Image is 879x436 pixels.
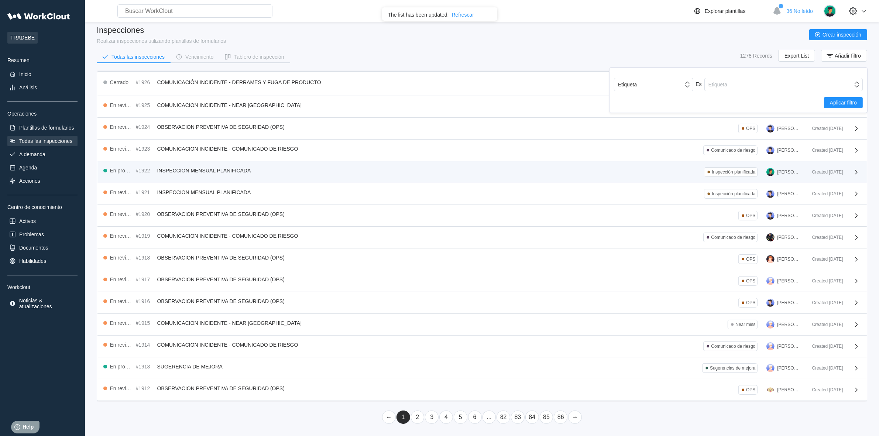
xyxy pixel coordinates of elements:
a: Page 6 [468,411,482,424]
div: En revisión [110,146,133,152]
div: [PERSON_NAME] [777,169,800,175]
div: En revisión [110,102,133,108]
span: Añadir filtro [835,53,861,58]
div: OPS [746,387,755,392]
div: #1919 [136,233,154,239]
div: [PERSON_NAME] [777,365,800,371]
a: En revisión#1912OBSERVACION PREVENTIVA DE SEGURIDAD (OPS)OPS[PERSON_NAME]Created [DATE] [97,379,867,401]
a: Todas las inspecciones [7,136,78,146]
span: OBSERVACION PREVENTIVA DE SEGURIDAD (OPS) [157,255,285,261]
a: En progreso#1922INSPECCION MENSUAL PLANIFICADAInspección planificada[PERSON_NAME]Created [DATE] [97,161,867,183]
span: INSPECCION MENSUAL PLANIFICADA [157,189,251,195]
img: user-3.png [766,320,775,329]
div: Inicio [19,71,31,77]
button: Export List [778,50,815,62]
div: [PERSON_NAME] [777,344,800,349]
a: Page 84 [525,411,539,424]
div: Refrescar [452,12,474,18]
a: Habilidades [7,256,78,266]
span: Crear inspección [823,32,861,37]
div: Created [DATE] [806,387,843,392]
a: En revisión#1919COMUNICACION INCIDENTE - COMUNICADO DE RIESGOComunicado de riesgo[PERSON_NAME]Cre... [97,227,867,248]
div: OPS [746,213,755,218]
div: #1926 [136,79,154,85]
div: Comunicado de riesgo [711,344,755,349]
div: Agenda [19,165,37,171]
div: [PERSON_NAME] [777,126,800,131]
div: En progreso [110,364,133,370]
a: En revisión#1917OBSERVACION PREVENTIVA DE SEGURIDAD (OPS)OPS[PERSON_NAME]Created [DATE] [97,270,867,292]
div: Created [DATE] [806,322,843,327]
div: The list has been updated. [388,12,449,18]
button: Aplicar filtro [824,97,863,108]
div: En revisión [110,320,133,326]
a: En revisión#1915COMUNICACION INCIDENTE - NEAR [GEOGRAPHIC_DATA]Near miss[PERSON_NAME]Created [DATE] [97,314,867,336]
div: [PERSON_NAME] [777,213,800,218]
div: #1925 [136,102,154,108]
div: En revisión [110,124,133,130]
div: Comunicado de riesgo [711,148,755,153]
span: COMUNICACION INCIDENTE - COMUNICADO DE RIESGO [157,342,298,348]
span: OBSERVACION PREVENTIVA DE SEGURIDAD (OPS) [157,277,285,282]
div: [PERSON_NAME] [777,148,800,153]
div: [PERSON_NAME] [777,257,800,262]
div: Documentos [19,245,48,251]
div: OPS [746,278,755,284]
a: Page 4 [439,411,453,424]
a: Análisis [7,82,78,93]
div: Inspecciones [97,25,226,35]
a: En revisión#1918OBSERVACION PREVENTIVA DE SEGURIDAD (OPS)OPS[PERSON_NAME]Created [DATE] [97,248,867,270]
a: ... [483,411,496,424]
img: user-5.png [766,190,775,198]
a: Page 5 [454,411,467,424]
div: Problemas [19,231,44,237]
div: Centro de conocimiento [7,204,78,210]
div: En revisión [110,233,133,239]
img: user.png [766,168,775,176]
button: Vencimiento [171,51,219,62]
button: Añadir filtro [821,50,867,62]
div: En revisión [110,298,133,304]
button: Todas las inspecciones [97,51,171,62]
span: OBSERVACION PREVENTIVA DE SEGURIDAD (OPS) [157,298,285,304]
div: #1921 [136,189,154,195]
div: Created [DATE] [806,278,843,284]
img: user-3.png [766,364,775,372]
div: Created [DATE] [806,126,843,131]
div: #1920 [136,211,154,217]
div: #1922 [136,168,154,174]
div: Created [DATE] [806,191,843,196]
div: [PERSON_NAME] [777,387,800,392]
div: Todas las inspecciones [111,54,165,59]
div: Cerrado [110,79,129,85]
a: Explorar plantillas [693,7,769,16]
div: Created [DATE] [806,365,843,371]
a: Acciones [7,176,78,186]
div: En progreso [110,168,133,174]
span: OBSERVACION PREVENTIVA DE SEGURIDAD (OPS) [157,211,285,217]
a: En revisión#1916OBSERVACION PREVENTIVA DE SEGURIDAD (OPS)OPS[PERSON_NAME]Created [DATE] [97,292,867,314]
div: Es [693,78,704,91]
div: Inspección planificada [712,169,755,175]
img: user-5.png [766,124,775,133]
div: #1913 [136,364,154,370]
div: Created [DATE] [806,213,843,218]
img: user-3.png [766,342,775,350]
span: INSPECCION MENSUAL PLANIFICADA [157,168,251,174]
a: En revisión#1920OBSERVACION PREVENTIVA DE SEGURIDAD (OPS)OPS[PERSON_NAME]Created [DATE] [97,205,867,227]
img: user.png [824,5,836,17]
a: Page 2 [411,411,425,424]
a: En revisión#1921INSPECCION MENSUAL PLANIFICADAInspección planificada[PERSON_NAME]Created [DATE] [97,183,867,205]
div: Operaciones [7,111,78,117]
a: Page 83 [511,411,525,424]
div: #1915 [136,320,154,326]
a: Next page [568,411,582,424]
div: A demanda [19,151,45,157]
div: Análisis [19,85,37,90]
div: En revisión [110,255,133,261]
div: Resumen [7,57,78,63]
div: Todas las inspecciones [19,138,72,144]
div: Created [DATE] [806,344,843,349]
a: Inicio [7,69,78,79]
